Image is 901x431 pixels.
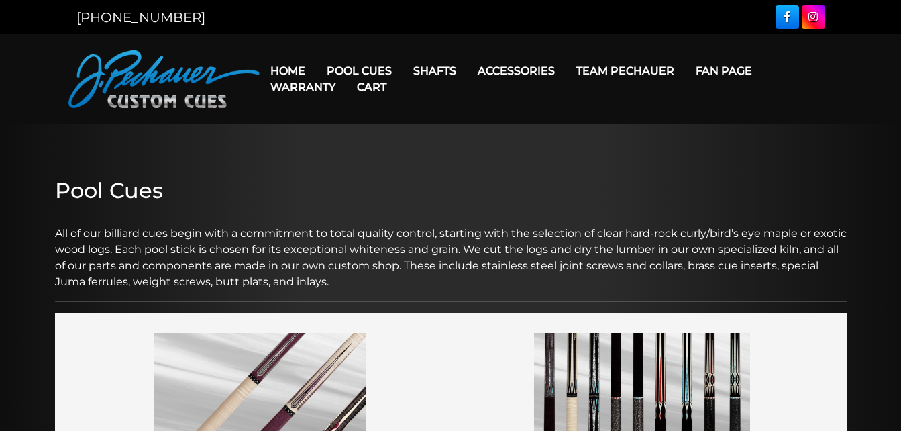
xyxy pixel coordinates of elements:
a: Team Pechauer [566,54,685,88]
h2: Pool Cues [55,178,847,203]
img: Pechauer Custom Cues [68,50,260,108]
a: Cart [346,70,397,104]
a: Accessories [467,54,566,88]
p: All of our billiard cues begin with a commitment to total quality control, starting with the sele... [55,209,847,290]
a: Fan Page [685,54,763,88]
a: Shafts [403,54,467,88]
a: Warranty [260,70,346,104]
a: Pool Cues [316,54,403,88]
a: [PHONE_NUMBER] [76,9,205,26]
a: Home [260,54,316,88]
